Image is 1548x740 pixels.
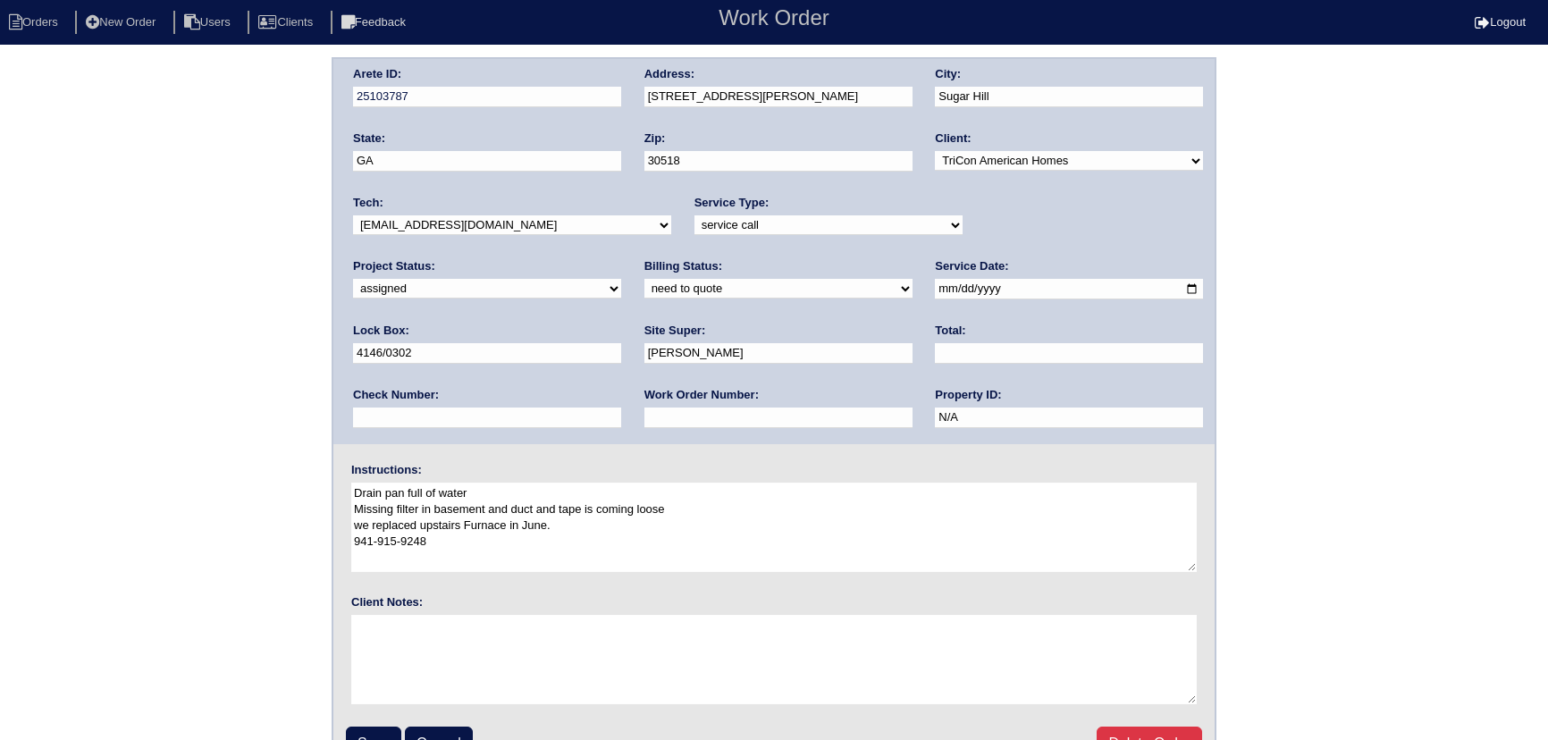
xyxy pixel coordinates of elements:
label: Address: [644,66,694,82]
textarea: Drain pan full of water Missing filter in basement and duct and tape is coming loose we replaced ... [351,483,1197,572]
label: Check Number: [353,387,439,403]
li: Users [173,11,245,35]
a: Clients [248,15,327,29]
li: New Order [75,11,170,35]
li: Clients [248,11,327,35]
label: City: [935,66,961,82]
label: Lock Box: [353,323,409,339]
label: State: [353,130,385,147]
li: Feedback [331,11,420,35]
label: Client Notes: [351,594,423,610]
label: Tech: [353,195,383,211]
label: Project Status: [353,258,435,274]
label: Service Type: [694,195,770,211]
label: Service Date: [935,258,1008,274]
label: Arete ID: [353,66,401,82]
label: Zip: [644,130,666,147]
a: New Order [75,15,170,29]
input: Enter a location [644,87,913,107]
label: Total: [935,323,965,339]
a: Logout [1475,15,1526,29]
label: Site Super: [644,323,706,339]
label: Client: [935,130,971,147]
label: Instructions: [351,462,422,478]
a: Users [173,15,245,29]
label: Property ID: [935,387,1001,403]
label: Billing Status: [644,258,722,274]
label: Work Order Number: [644,387,759,403]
